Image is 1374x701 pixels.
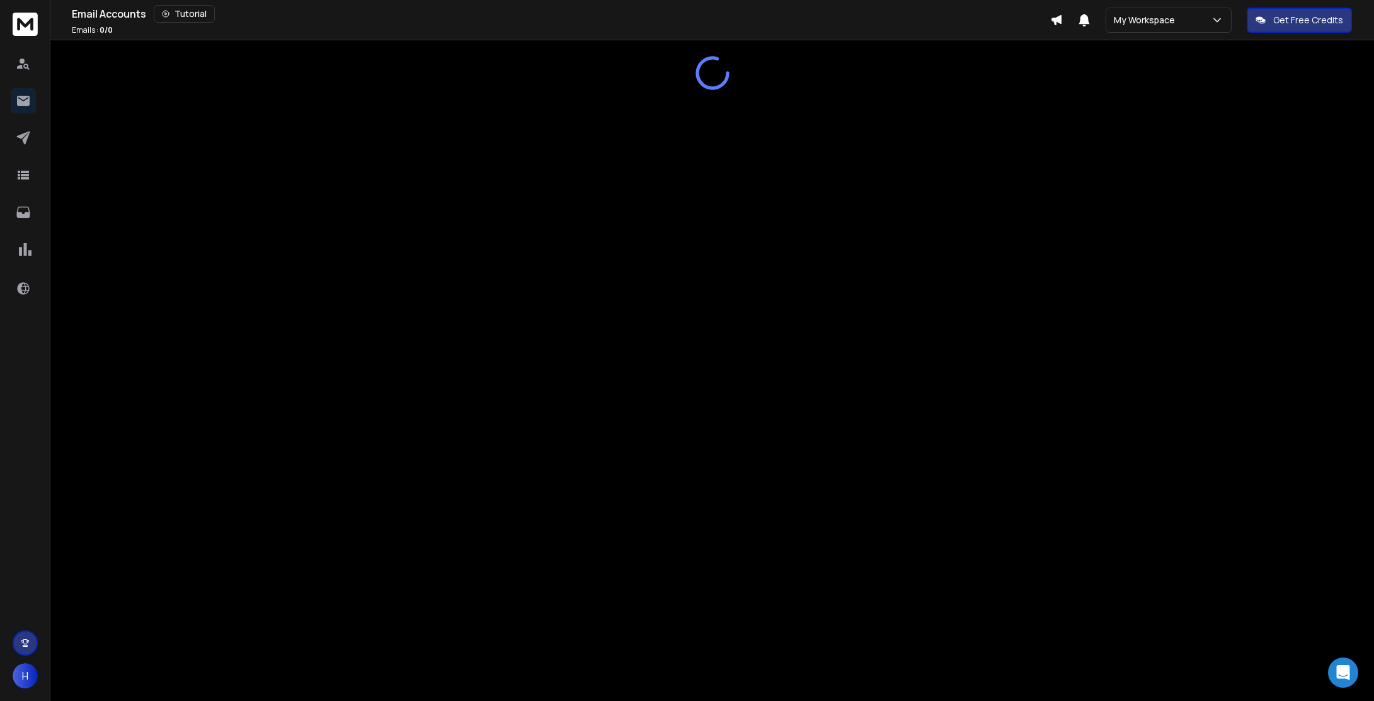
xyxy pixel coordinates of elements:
button: H [13,663,38,688]
button: Get Free Credits [1247,8,1352,33]
span: 0 / 0 [100,25,113,35]
div: Email Accounts [72,5,1050,23]
p: Get Free Credits [1273,14,1343,26]
p: My Workspace [1114,14,1180,26]
div: Open Intercom Messenger [1328,658,1358,688]
button: Tutorial [154,5,215,23]
p: Emails : [72,25,113,35]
